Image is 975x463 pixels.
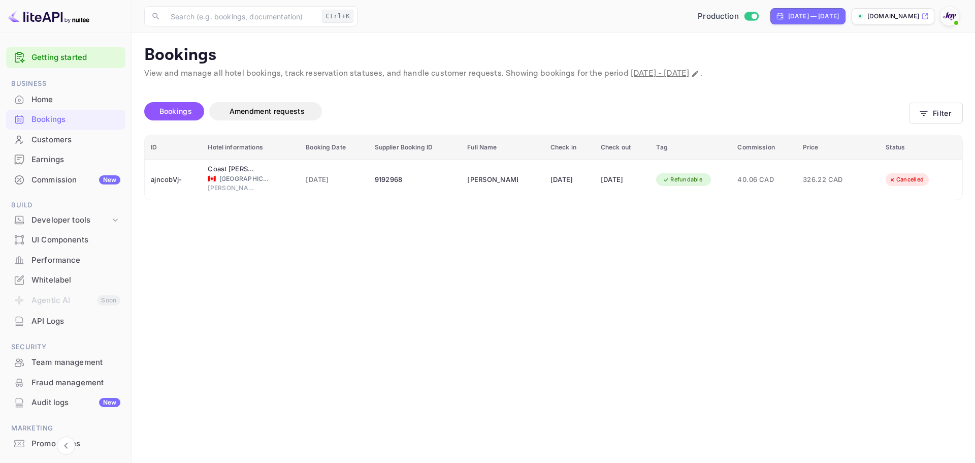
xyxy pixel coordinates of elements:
[31,52,120,64] a: Getting started
[144,102,909,120] div: account-settings tabs
[6,434,125,453] a: Promo codes
[6,110,125,130] div: Bookings
[941,8,958,24] img: With Joy
[31,134,120,146] div: Customers
[208,164,258,174] div: Coast Oliver Hotel
[57,437,75,455] button: Collapse navigation
[6,373,125,392] a: Fraud management
[151,172,196,188] div: ajncobVj-
[656,173,709,186] div: Refundable
[6,393,125,413] div: Audit logsNew
[6,393,125,412] a: Audit logsNew
[6,270,125,289] a: Whitelabel
[461,135,544,160] th: Full Name
[375,172,456,188] div: 9192968
[880,135,962,160] th: Status
[6,342,125,353] span: Security
[6,434,125,454] div: Promo codes
[6,130,125,150] div: Customers
[31,377,120,389] div: Fraud management
[300,135,368,160] th: Booking Date
[6,90,125,110] div: Home
[694,11,762,22] div: Switch to Sandbox mode
[803,174,854,186] span: 326.22 CAD
[144,68,963,80] p: View and manage all hotel bookings, track reservation statuses, and handle customer requests. Sho...
[467,172,518,188] div: Nola Klempner
[797,135,880,160] th: Price
[99,175,120,184] div: New
[6,251,125,270] div: Performance
[6,353,125,373] div: Team management
[145,135,202,160] th: ID
[6,200,125,211] span: Build
[31,274,120,286] div: Whitelabel
[6,170,125,189] a: CommissionNew
[219,174,270,183] span: [GEOGRAPHIC_DATA]
[369,135,462,160] th: Supplier Booking ID
[6,150,125,170] div: Earnings
[6,423,125,434] span: Marketing
[31,114,120,126] div: Bookings
[788,12,839,21] div: [DATE] — [DATE]
[6,230,125,250] div: UI Components
[737,174,790,186] span: 40.06 CAD
[650,135,731,160] th: Tag
[6,312,125,330] a: API Logs
[6,90,125,109] a: Home
[6,47,125,68] div: Getting started
[8,8,89,24] img: LiteAPI logo
[698,11,739,22] span: Production
[550,172,589,188] div: [DATE]
[909,103,963,124] button: Filter
[6,110,125,129] a: Bookings
[6,170,125,190] div: CommissionNew
[165,6,318,26] input: Search (e.g. bookings, documentation)
[882,173,930,186] div: Cancelled
[31,357,120,368] div: Team management
[208,175,216,182] span: Canada
[31,94,120,106] div: Home
[31,174,120,186] div: Commission
[6,373,125,393] div: Fraud management
[6,251,125,269] a: Performance
[31,234,120,246] div: UI Components
[306,174,362,186] span: [DATE]
[31,154,120,166] div: Earnings
[144,45,963,66] p: Bookings
[208,183,258,193] span: [PERSON_NAME]
[6,230,125,249] a: UI Components
[6,353,125,372] a: Team management
[230,107,305,115] span: Amendment requests
[6,312,125,331] div: API Logs
[690,69,700,79] button: Change date range
[6,130,125,149] a: Customers
[6,150,125,169] a: Earnings
[202,135,300,160] th: Hotel informations
[6,211,125,229] div: Developer tools
[31,255,120,266] div: Performance
[159,107,192,115] span: Bookings
[544,135,595,160] th: Check in
[99,398,120,407] div: New
[631,68,689,79] span: [DATE] - [DATE]
[145,135,962,200] table: booking table
[6,78,125,89] span: Business
[595,135,651,160] th: Check out
[6,270,125,290] div: Whitelabel
[322,10,353,23] div: Ctrl+K
[867,12,919,21] p: [DOMAIN_NAME]
[31,438,120,450] div: Promo codes
[31,397,120,409] div: Audit logs
[601,172,644,188] div: [DATE]
[31,316,120,327] div: API Logs
[731,135,796,160] th: Commission
[31,214,110,226] div: Developer tools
